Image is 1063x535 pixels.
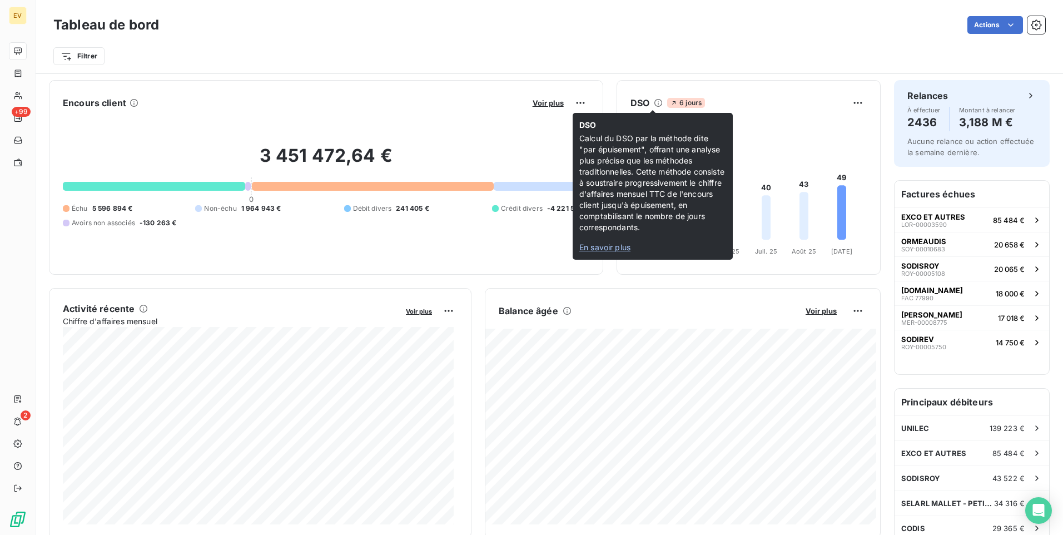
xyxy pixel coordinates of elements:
[406,308,432,315] span: Voir plus
[21,410,31,420] span: 2
[895,256,1049,281] button: SODISROYROY-0000510820 065 €
[901,335,934,344] span: SODIREV
[547,204,589,214] span: -4 221 505 €
[901,270,945,277] span: ROY-00005108
[901,424,929,433] span: UNILEC
[907,89,948,102] h6: Relances
[501,204,543,214] span: Crédit divers
[901,212,965,221] span: EXCO ET AUTRES
[901,524,925,533] span: CODIS
[806,306,837,315] span: Voir plus
[63,96,126,110] h6: Encours client
[901,310,962,319] span: [PERSON_NAME]
[907,137,1034,157] span: Aucune relance ou action effectuée la semaine dernière.
[396,204,429,214] span: 241 405 €
[895,305,1049,330] button: [PERSON_NAME]MER-0000877517 018 €
[204,204,236,214] span: Non-échu
[901,449,966,458] span: EXCO ET AUTRES
[140,218,177,228] span: -130 263 €
[994,240,1025,249] span: 20 658 €
[901,319,947,326] span: MER-00008775
[63,315,398,327] span: Chiffre d'affaires mensuel
[992,449,1025,458] span: 85 484 €
[901,499,994,508] span: SELARL MALLET - PETILLON
[241,204,281,214] span: 1 964 943 €
[901,237,946,246] span: ORMEAUDIS
[63,145,589,178] h2: 3 451 472,64 €
[63,302,135,315] h6: Activité récente
[998,314,1025,323] span: 17 018 €
[895,281,1049,305] button: [DOMAIN_NAME]FAC 7799018 000 €
[901,295,933,301] span: FAC 77990
[802,306,840,316] button: Voir plus
[667,98,705,108] span: 6 jours
[1025,497,1052,524] div: Open Intercom Messenger
[993,216,1025,225] span: 85 484 €
[499,304,558,318] h6: Balance âgée
[901,474,940,483] span: SODISROY
[249,195,254,204] span: 0
[895,207,1049,232] button: EXCO ET AUTRESLOR-0000359085 484 €
[967,16,1023,34] button: Actions
[901,286,963,295] span: [DOMAIN_NAME]
[72,218,135,228] span: Avoirs non associés
[533,98,564,107] span: Voir plus
[755,247,777,255] tspan: Juil. 25
[579,133,726,233] span: Calcul du DSO par la méthode dite "par épuisement", offrant une analyse plus précise que les méth...
[994,265,1025,274] span: 20 065 €
[895,232,1049,256] button: ORMEAUDISSOY-0001068320 658 €
[907,113,941,131] h4: 2436
[994,499,1025,508] span: 34 316 €
[901,344,946,350] span: ROY-00005750
[992,474,1025,483] span: 43 522 €
[901,221,947,228] span: LOR-00003590
[529,98,567,108] button: Voir plus
[901,261,940,270] span: SODISROY
[630,96,649,110] h6: DSO
[895,389,1049,415] h6: Principaux débiteurs
[12,107,31,117] span: +99
[831,247,852,255] tspan: [DATE]
[895,181,1049,207] h6: Factures échues
[959,107,1016,113] span: Montant à relancer
[403,306,435,316] button: Voir plus
[992,524,1025,533] span: 29 365 €
[579,242,630,252] span: En savoir plus
[990,424,1025,433] span: 139 223 €
[53,15,159,35] h3: Tableau de bord
[792,247,816,255] tspan: Août 25
[579,120,726,133] span: DSO
[72,204,88,214] span: Échu
[9,7,27,24] div: EV
[9,511,27,528] img: Logo LeanPay
[996,338,1025,347] span: 14 750 €
[895,330,1049,354] button: SODIREVROY-0000575014 750 €
[353,204,392,214] span: Débit divers
[959,113,1016,131] h4: 3,188 M €
[92,204,133,214] span: 5 596 894 €
[901,246,945,252] span: SOY-00010683
[53,47,105,65] button: Filtrer
[907,107,941,113] span: À effectuer
[996,289,1025,298] span: 18 000 €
